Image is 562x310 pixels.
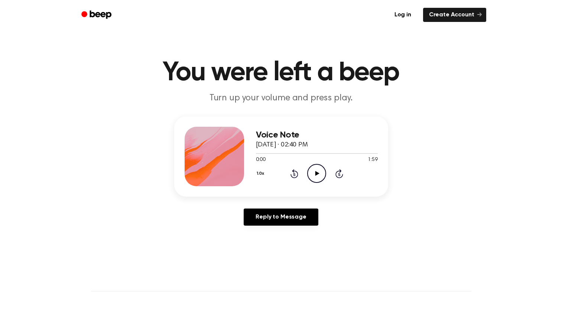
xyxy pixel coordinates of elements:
span: 0:00 [256,156,266,164]
a: Beep [76,8,118,22]
button: 1.0x [256,167,267,180]
a: Create Account [423,8,486,22]
h3: Voice Note [256,130,378,140]
span: 1:59 [368,156,377,164]
a: Reply to Message [244,209,318,226]
p: Turn up your volume and press play. [139,92,424,104]
a: Log in [387,6,419,23]
h1: You were left a beep [91,59,471,86]
span: [DATE] · 02:40 PM [256,142,308,148]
